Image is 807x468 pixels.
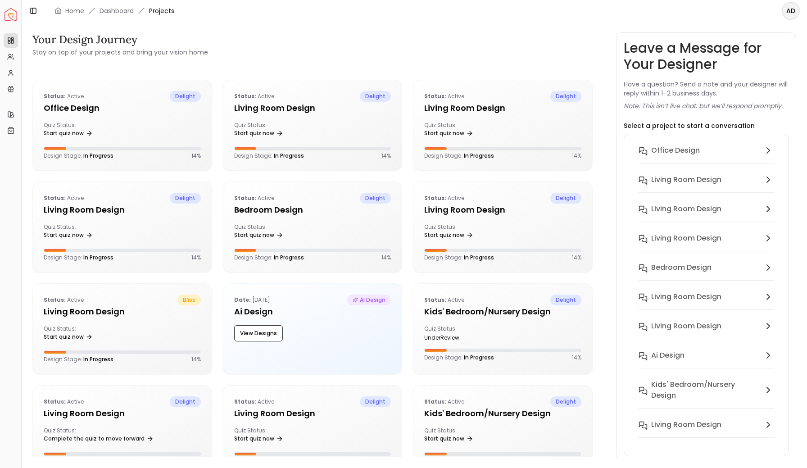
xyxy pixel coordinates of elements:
[624,80,789,98] p: Have a question? Send a note and your designer will reply within 1–2 business days.
[234,229,283,241] a: Start quiz now
[234,194,256,202] b: Status:
[347,295,391,305] span: AI Design
[5,8,17,21] a: Spacejoy
[381,152,391,159] p: 14 %
[624,101,783,110] p: Note: This isn’t live chat, but we’ll respond promptly.
[550,91,581,102] span: delight
[424,295,464,305] p: active
[424,204,581,216] h5: Living Room design
[651,204,721,214] h6: Living Room design
[44,398,66,405] b: Status:
[424,398,446,405] b: Status:
[424,354,494,361] p: Design Stage:
[631,229,781,259] button: Living Room design
[424,432,473,445] a: Start quiz now
[32,48,208,57] small: Stay on top of your projects and bring your vision home
[234,91,274,102] p: active
[234,92,256,100] b: Status:
[651,262,712,273] h6: Bedroom design
[234,193,274,204] p: active
[464,152,494,159] span: In Progress
[424,194,446,202] b: Status:
[424,305,581,318] h5: Kids' Bedroom/Nursery design
[234,305,391,318] h5: Ai Design
[44,204,201,216] h5: Living Room design
[44,102,201,114] h5: Office design
[424,92,446,100] b: Status:
[631,141,781,171] button: Office design
[782,2,800,20] button: AD
[177,295,201,305] span: bliss
[234,254,304,261] p: Design Stage:
[44,432,154,445] a: Complete the quiz to move forward
[631,346,781,376] button: Ai Design
[572,354,581,361] p: 14 %
[44,223,118,241] div: Quiz Status:
[44,122,118,140] div: Quiz Status:
[424,427,499,445] div: Quiz Status:
[191,152,201,159] p: 14 %
[191,254,201,261] p: 14 %
[234,396,274,407] p: active
[191,356,201,363] p: 14 %
[424,296,446,304] b: Status:
[44,356,113,363] p: Design Stage:
[32,32,208,47] h3: Your Design Journey
[83,152,113,159] span: In Progress
[44,296,66,304] b: Status:
[572,254,581,261] p: 14 %
[234,325,283,341] button: View Designs
[234,204,391,216] h5: Bedroom design
[631,259,781,288] button: Bedroom design
[44,331,93,343] a: Start quiz now
[424,91,464,102] p: active
[624,121,755,130] p: Select a project to start a conversation
[651,321,721,332] h6: Living Room design
[44,396,84,407] p: active
[234,223,309,241] div: Quiz Status:
[274,152,304,159] span: In Progress
[44,254,113,261] p: Design Stage:
[424,223,499,241] div: Quiz Status:
[234,127,283,140] a: Start quiz now
[572,152,581,159] p: 14 %
[424,325,499,341] div: Quiz Status:
[44,407,201,420] h5: Living Room design
[651,379,759,401] h6: Kids' Bedroom/Nursery design
[234,102,391,114] h5: Living Room design
[274,254,304,261] span: In Progress
[651,291,721,302] h6: Living Room design
[631,288,781,317] button: Living Room design
[234,295,270,305] p: [DATE]
[5,8,17,21] img: Spacejoy Logo
[44,295,84,305] p: active
[44,127,93,140] a: Start quiz now
[44,91,84,102] p: active
[381,254,391,261] p: 14 %
[149,6,174,15] span: Projects
[631,376,781,416] button: Kids' Bedroom/Nursery design
[464,354,494,361] span: In Progress
[424,127,473,140] a: Start quiz now
[624,40,789,73] h3: Leave a Message for Your Designer
[44,427,118,445] div: Quiz Status:
[234,296,251,304] b: Date:
[234,152,304,159] p: Design Stage:
[464,254,494,261] span: In Progress
[44,92,66,100] b: Status:
[54,6,174,15] nav: breadcrumb
[44,229,93,241] a: Start quiz now
[65,6,84,15] a: Home
[234,432,283,445] a: Start quiz now
[424,396,464,407] p: active
[424,254,494,261] p: Design Stage:
[100,6,134,15] a: Dashboard
[783,3,799,19] span: AD
[631,416,781,445] button: Living Room design
[631,317,781,346] button: Living Room design
[170,193,201,204] span: delight
[651,350,685,361] h6: Ai Design
[170,91,201,102] span: delight
[44,305,201,318] h5: Living Room design
[234,398,256,405] b: Status:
